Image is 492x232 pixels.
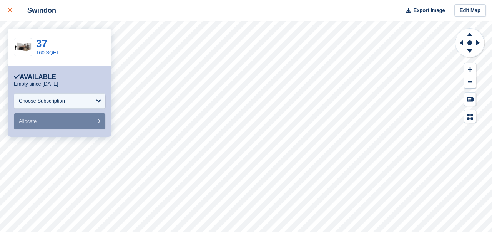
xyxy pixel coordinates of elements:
p: Empty since [DATE] [14,81,58,87]
span: Export Image [413,7,445,14]
a: 160 SQFT [36,50,59,55]
a: Edit Map [454,4,486,17]
img: 150-sqft-unit.jpg [14,40,32,54]
button: Map Legend [464,110,476,123]
button: Zoom In [464,63,476,76]
div: Choose Subscription [19,97,65,105]
button: Export Image [401,4,445,17]
div: Swindon [20,6,56,15]
button: Allocate [14,113,105,129]
div: Available [14,73,56,81]
button: Zoom Out [464,76,476,89]
button: Keyboard Shortcuts [464,93,476,106]
span: Allocate [19,118,37,124]
a: 37 [36,38,47,49]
